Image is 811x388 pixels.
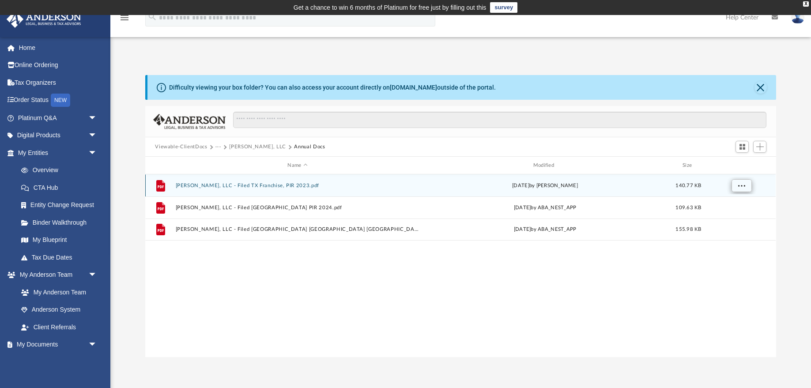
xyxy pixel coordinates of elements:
[754,81,767,94] button: Close
[12,231,106,249] a: My Blueprint
[732,179,752,192] button: More options
[147,12,157,22] i: search
[423,162,667,170] div: Modified
[676,183,702,188] span: 140.77 KB
[6,91,110,109] a: Order StatusNEW
[88,336,106,354] span: arrow_drop_down
[6,144,110,162] a: My Entitiesarrow_drop_down
[175,162,419,170] div: Name
[12,283,102,301] a: My Anderson Team
[12,249,110,266] a: Tax Due Dates
[6,39,110,57] a: Home
[169,83,496,92] div: Difficulty viewing your box folder? You can also access your account directly on outside of the p...
[176,226,419,232] button: [PERSON_NAME], LLC - Filed [GEOGRAPHIC_DATA] [GEOGRAPHIC_DATA] [GEOGRAPHIC_DATA] 2025.pdf
[12,318,106,336] a: Client Referrals
[51,94,70,107] div: NEW
[119,17,130,23] a: menu
[229,143,286,151] button: [PERSON_NAME], LLC
[6,109,110,127] a: Platinum Q&Aarrow_drop_down
[294,143,325,151] button: Annual Docs
[149,162,171,170] div: id
[423,182,667,190] div: [DATE] by [PERSON_NAME]
[490,2,517,13] a: survey
[12,214,110,231] a: Binder Walkthrough
[88,144,106,162] span: arrow_drop_down
[423,204,667,212] div: [DATE] by ABA_NEST_APP
[215,143,221,151] button: ···
[736,141,749,153] button: Switch to Grid View
[676,227,702,232] span: 155.98 KB
[753,141,766,153] button: Add
[176,205,419,211] button: [PERSON_NAME], LLC - Filed [GEOGRAPHIC_DATA] PIR 2024.pdf
[12,179,110,196] a: CTA Hub
[710,162,772,170] div: id
[12,196,110,214] a: Entity Change Request
[88,266,106,284] span: arrow_drop_down
[155,143,207,151] button: Viewable-ClientDocs
[6,127,110,144] a: Digital Productsarrow_drop_down
[145,174,776,357] div: grid
[390,84,437,91] a: [DOMAIN_NAME]
[791,11,804,24] img: User Pic
[12,301,106,319] a: Anderson System
[803,1,809,7] div: close
[676,205,702,210] span: 109.63 KB
[233,112,766,128] input: Search files and folders
[119,12,130,23] i: menu
[671,162,706,170] div: Size
[12,353,102,371] a: Box
[12,162,110,179] a: Overview
[4,11,84,28] img: Anderson Advisors Platinum Portal
[176,183,419,188] button: [PERSON_NAME], LLC - Filed TX Franchise, PIR 2023.pdf
[294,2,487,13] div: Get a chance to win 6 months of Platinum for free just by filling out this
[88,109,106,127] span: arrow_drop_down
[6,57,110,74] a: Online Ordering
[423,226,667,234] div: [DATE] by ABA_NEST_APP
[6,336,106,354] a: My Documentsarrow_drop_down
[6,74,110,91] a: Tax Organizers
[88,127,106,145] span: arrow_drop_down
[6,266,106,284] a: My Anderson Teamarrow_drop_down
